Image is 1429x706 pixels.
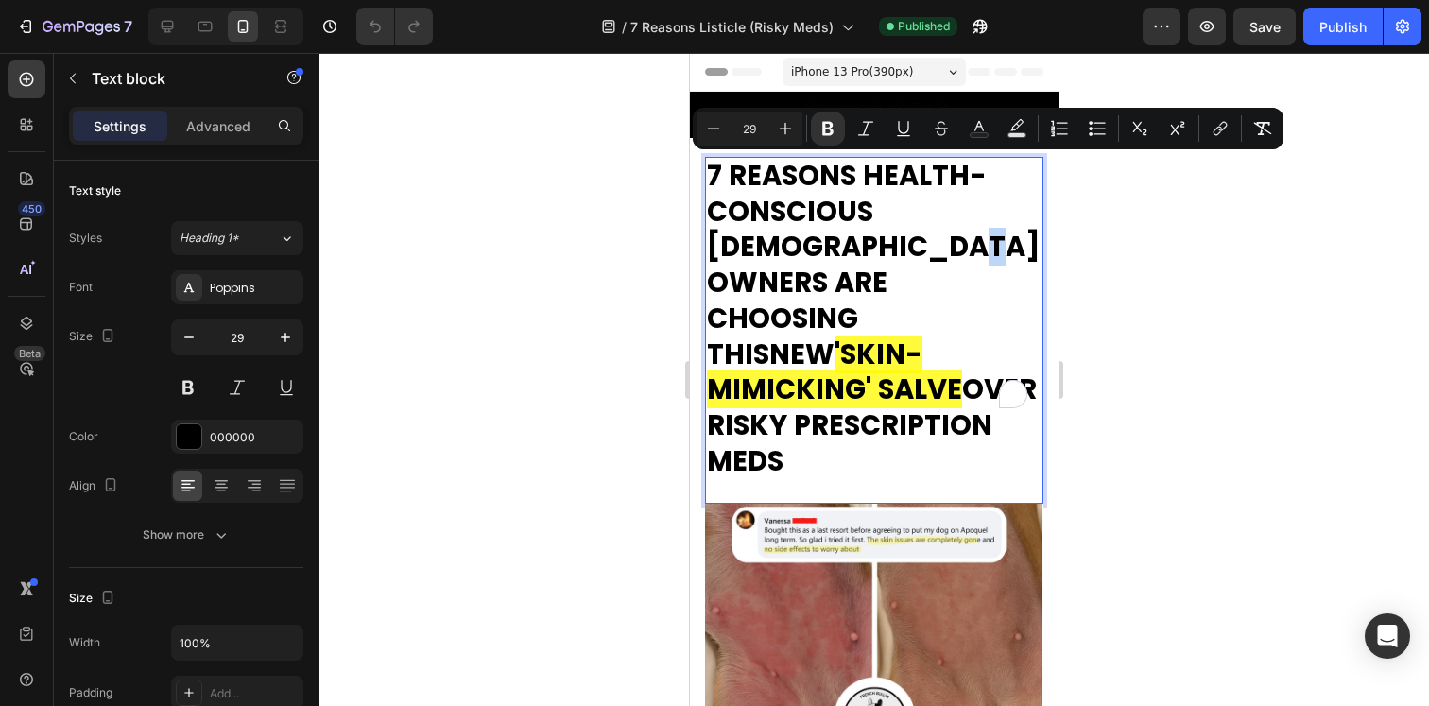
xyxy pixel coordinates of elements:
div: Poppins [210,280,299,297]
div: Text style [69,182,121,199]
button: Show more [69,518,303,552]
div: Open Intercom Messenger [1365,613,1410,659]
div: 450 [18,201,45,216]
div: Size [69,586,119,611]
div: Align [69,474,122,499]
span: / [622,17,627,37]
button: 7 [8,8,141,45]
p: Text block [92,67,252,90]
span: Published [898,18,950,35]
button: Save [1233,8,1296,45]
p: 7 [124,15,132,38]
p: Advanced [186,116,250,136]
div: 000000 [210,429,299,446]
div: Padding [69,684,112,701]
div: Add... [210,685,299,702]
div: Publish [1319,17,1367,37]
button: Heading 1* [171,221,303,255]
span: Save [1249,19,1281,35]
div: Width [69,634,100,651]
div: Font [69,279,93,296]
span: 7 Reasons Listicle (Risky Meds) [630,17,834,37]
span: Heading 1* [180,230,239,247]
div: Undo/Redo [356,8,433,45]
button: Publish [1303,8,1383,45]
div: Styles [69,230,102,247]
div: Size [69,324,119,350]
div: Beta [14,346,45,361]
div: Color [69,428,98,445]
p: Settings [94,116,146,136]
div: Show more [143,525,231,544]
iframe: To enrich screen reader interactions, please activate Accessibility in Grammarly extension settings [690,53,1059,706]
input: Auto [172,626,302,660]
div: Editor contextual toolbar [693,108,1283,149]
